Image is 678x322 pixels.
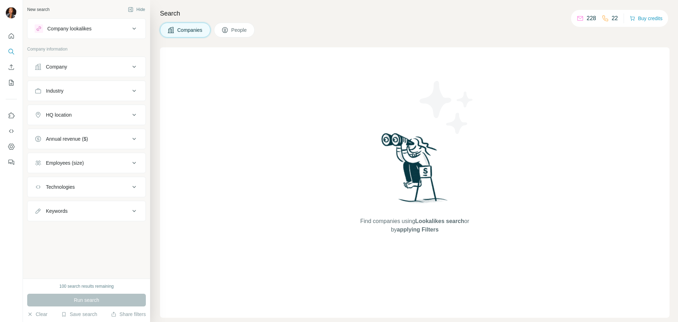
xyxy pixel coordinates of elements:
[28,20,145,37] button: Company lookalikes
[612,14,618,23] p: 22
[6,140,17,153] button: Dashboard
[160,8,670,18] h4: Search
[123,4,150,15] button: Hide
[46,63,67,70] div: Company
[6,109,17,122] button: Use Surfe on LinkedIn
[28,130,145,147] button: Annual revenue ($)
[27,6,49,13] div: New search
[28,203,145,219] button: Keywords
[59,283,114,289] div: 100 search results remaining
[231,27,248,34] span: People
[6,45,17,58] button: Search
[6,156,17,169] button: Feedback
[46,87,64,94] div: Industry
[111,311,146,318] button: Share filters
[47,25,91,32] div: Company lookalikes
[397,227,439,233] span: applying Filters
[587,14,596,23] p: 228
[6,76,17,89] button: My lists
[46,135,88,142] div: Annual revenue ($)
[28,178,145,195] button: Technologies
[630,13,662,23] button: Buy credits
[28,154,145,171] button: Employees (size)
[61,311,97,318] button: Save search
[358,217,471,234] span: Find companies using or by
[177,27,203,34] span: Companies
[6,125,17,137] button: Use Surfe API
[46,183,75,191] div: Technologies
[28,106,145,123] button: HQ location
[27,311,47,318] button: Clear
[46,111,72,118] div: HQ location
[27,46,146,52] p: Company information
[6,7,17,18] img: Avatar
[28,58,145,75] button: Company
[6,30,17,42] button: Quick start
[415,76,478,139] img: Surfe Illustration - Stars
[378,131,452,210] img: Surfe Illustration - Woman searching with binoculars
[28,82,145,99] button: Industry
[46,159,84,166] div: Employees (size)
[6,61,17,74] button: Enrich CSV
[415,218,464,224] span: Lookalikes search
[46,207,67,215] div: Keywords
